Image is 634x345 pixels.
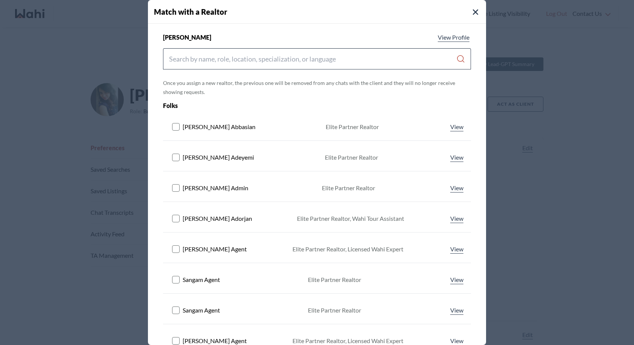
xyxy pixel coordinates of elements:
[449,153,465,162] a: View profile
[326,122,379,131] div: Elite Partner Realtor
[449,306,465,315] a: View profile
[449,183,465,193] a: View profile
[169,52,456,66] input: Search input
[183,183,248,193] span: [PERSON_NAME] Admin
[163,101,409,110] div: Folks
[183,122,255,131] span: [PERSON_NAME] Abbasian
[471,8,480,17] button: Close Modal
[183,153,254,162] span: [PERSON_NAME] Adeyemi
[183,275,220,284] span: Sangam Agent
[449,245,465,254] a: View profile
[449,275,465,284] a: View profile
[163,33,211,42] span: [PERSON_NAME]
[292,245,403,254] div: Elite Partner Realtor, Licensed Wahi Expert
[436,33,471,42] a: View profile
[183,245,247,254] span: [PERSON_NAME] Agent
[322,183,375,193] div: Elite Partner Realtor
[297,214,404,223] div: Elite Partner Realtor, Wahi Tour Assistant
[308,306,361,315] div: Elite Partner Realtor
[449,122,465,131] a: View profile
[183,306,220,315] span: Sangam Agent
[308,275,361,284] div: Elite Partner Realtor
[325,153,378,162] div: Elite Partner Realtor
[183,214,252,223] span: [PERSON_NAME] Adorjan
[449,214,465,223] a: View profile
[163,79,471,97] p: Once you assign a new realtor, the previous one will be removed from any chats with the client an...
[154,6,486,17] h4: Match with a Realtor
